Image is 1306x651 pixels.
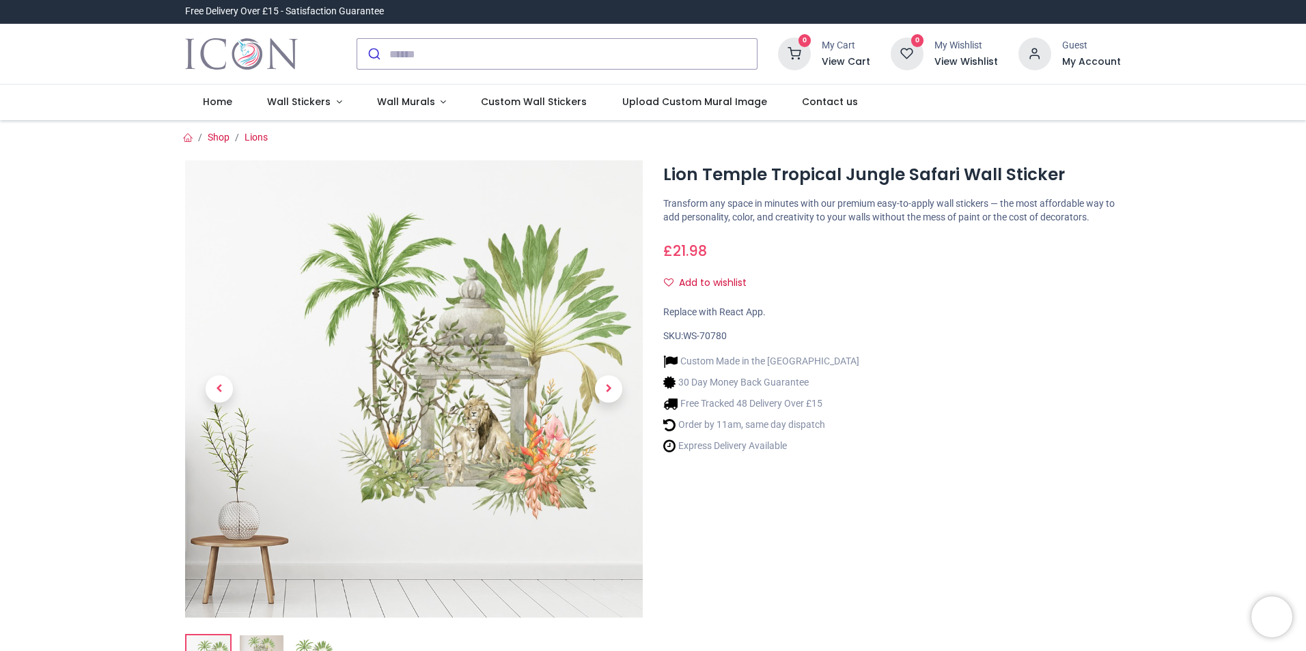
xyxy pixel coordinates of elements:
a: Logo of Icon Wall Stickers [185,35,298,73]
div: Free Delivery Over £15 - Satisfaction Guarantee [185,5,384,18]
div: Guest [1062,39,1121,53]
a: Next [574,229,643,549]
a: Shop [208,132,230,143]
span: £ [663,241,707,261]
span: Contact us [802,95,858,108]
span: Upload Custom Mural Image [622,95,767,108]
div: SKU: [663,330,1121,343]
span: WS-70780 [683,330,727,341]
button: Add to wishlistAdd to wishlist [663,272,758,295]
a: View Wishlist [934,55,998,69]
a: Wall Stickers [249,85,359,120]
p: Transform any space in minutes with our premium easy-to-apply wall stickers — the most affordable... [663,197,1121,224]
h1: Lion Temple Tropical Jungle Safari Wall Sticker [663,163,1121,186]
div: My Wishlist [934,39,998,53]
a: 0 [891,48,923,59]
iframe: Brevo live chat [1251,596,1292,637]
i: Add to wishlist [664,278,673,287]
button: Submit [357,39,389,69]
div: Replace with React App. [663,306,1121,319]
span: Home [203,95,232,108]
img: Icon Wall Stickers [185,35,298,73]
sup: 0 [798,34,811,47]
a: View Cart [822,55,870,69]
a: Wall Murals [359,85,464,120]
a: Previous [185,229,253,549]
a: 0 [778,48,811,59]
li: Express Delivery Available [663,439,859,453]
span: Wall Murals [377,95,435,108]
a: My Account [1062,55,1121,69]
a: Lions [245,132,268,143]
li: 30 Day Money Back Guarantee [663,375,859,390]
li: Custom Made in the [GEOGRAPHIC_DATA] [663,354,859,368]
span: Next [595,375,622,403]
span: Custom Wall Stickers [481,95,587,108]
img: Lion Temple Tropical Jungle Safari Wall Sticker [185,160,643,618]
iframe: Customer reviews powered by Trustpilot [834,5,1121,18]
sup: 0 [911,34,924,47]
span: Previous [206,375,233,403]
span: Wall Stickers [267,95,331,108]
li: Free Tracked 48 Delivery Over £15 [663,396,859,411]
span: 21.98 [673,241,707,261]
div: My Cart [822,39,870,53]
li: Order by 11am, same day dispatch [663,418,859,432]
